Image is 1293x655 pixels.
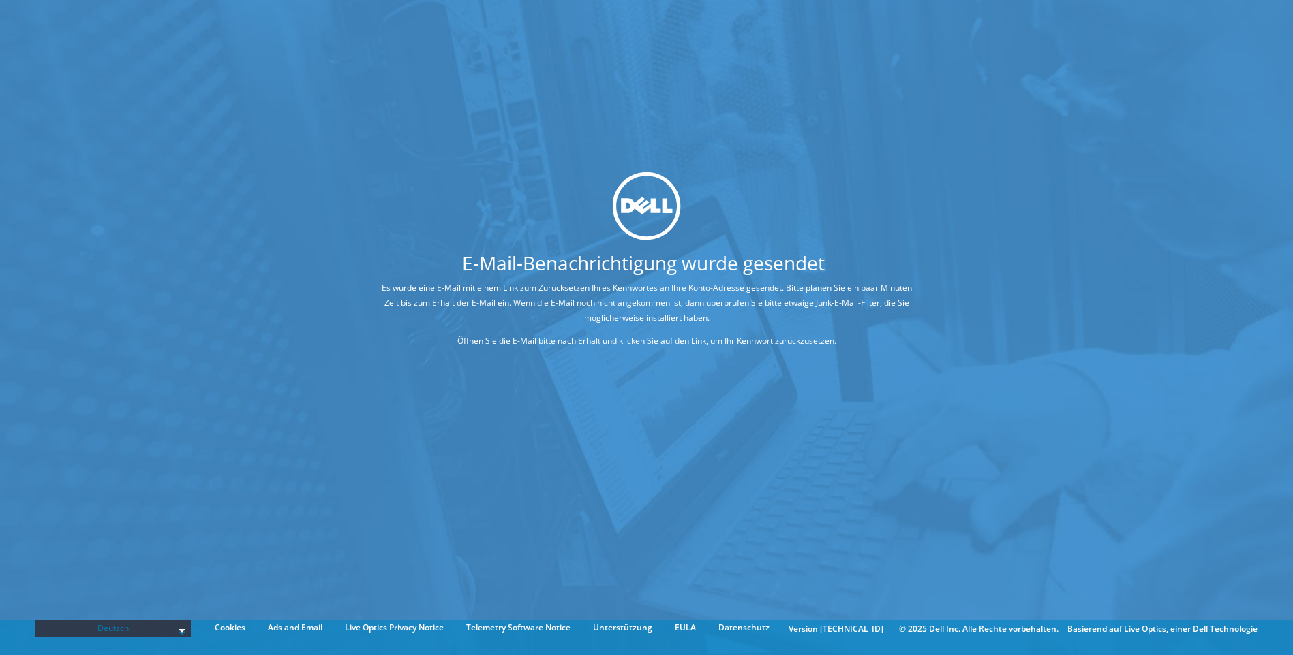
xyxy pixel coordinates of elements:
a: Ads and Email [258,620,333,635]
li: Version [TECHNICAL_ID] [782,622,890,637]
span: Deutsch [42,620,184,637]
img: dell_svg_logo.svg [613,172,681,240]
a: Live Optics Privacy Notice [335,620,454,635]
p: Es wurde eine E-Mail mit einem Link zum Zurücksetzen Ihres Kennwortes an Ihre Konto-Adresse gesen... [374,280,919,325]
a: Cookies [204,620,256,635]
a: Datenschutz [708,620,780,635]
a: EULA [665,620,706,635]
a: Telemetry Software Notice [456,620,581,635]
li: © 2025 Dell Inc. Alle Rechte vorbehalten. [892,622,1065,637]
li: Basierend auf Live Optics, einer Dell Technologie [1067,622,1258,637]
p: Öffnen Sie die E-Mail bitte nach Erhalt und klicken Sie auf den Link, um Ihr Kennwort zurückzuset... [374,333,919,348]
a: Unterstützung [583,620,663,635]
h1: E-Mail-Benachrichtigung wurde gesendet [323,253,963,272]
